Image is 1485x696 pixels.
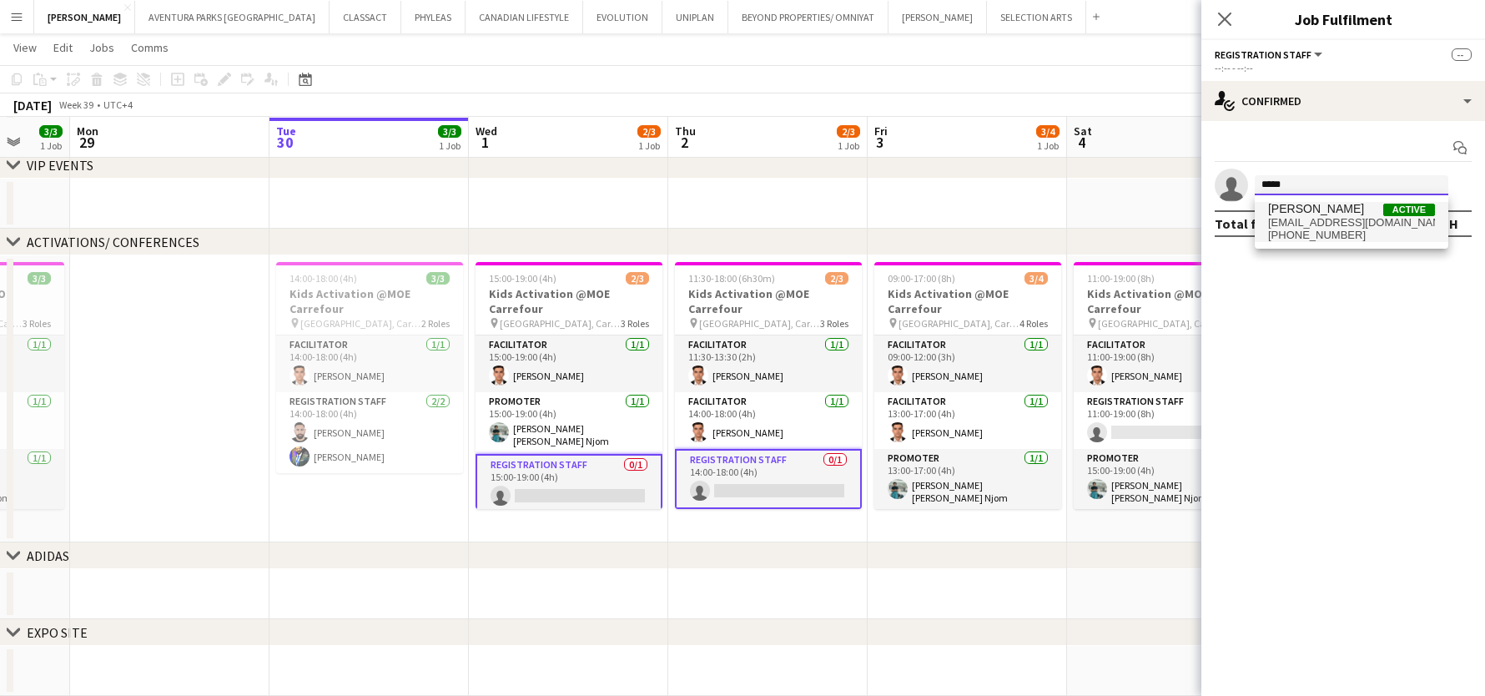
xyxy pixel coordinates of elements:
span: 4 Roles [1019,317,1048,330]
span: Comms [131,40,169,55]
span: 3/4 [1036,125,1060,138]
div: 1 Job [1037,139,1059,152]
div: 1 Job [838,139,859,152]
span: View [13,40,37,55]
button: PHYLEAS [401,1,466,33]
span: Fri [874,124,888,139]
span: ahmadfayaz640@gmail.com [1268,216,1435,229]
app-card-role: Promoter1/115:00-19:00 (4h)[PERSON_NAME] [PERSON_NAME] Njom [1074,449,1261,511]
a: Jobs [83,37,121,58]
div: [DATE] [13,97,52,113]
div: 1 Job [439,139,461,152]
span: 2 [672,133,696,152]
div: --:-- - --:-- [1215,62,1472,74]
button: EVOLUTION [583,1,662,33]
h3: Kids Activation @MOE Carrefour [675,286,862,316]
span: 3 Roles [820,317,848,330]
a: View [7,37,43,58]
span: Jobs [89,40,114,55]
span: Week 39 [55,98,97,111]
h3: Job Fulfilment [1201,8,1485,30]
app-job-card: 11:30-18:00 (6h30m)2/3Kids Activation @MOE Carrefour [GEOGRAPHIC_DATA], Carrefour3 RolesFacilitat... [675,262,862,509]
span: [GEOGRAPHIC_DATA], Carrefour [300,317,421,330]
span: 2/3 [825,272,848,285]
span: 2/3 [637,125,661,138]
a: Comms [124,37,175,58]
span: 30 [274,133,296,152]
span: [GEOGRAPHIC_DATA], Carrefour [699,317,820,330]
span: [GEOGRAPHIC_DATA], Carrefour [500,317,621,330]
div: Confirmed [1201,81,1485,121]
span: 14:00-18:00 (4h) [289,272,357,285]
span: Edit [53,40,73,55]
app-card-role: Facilitator1/114:00-18:00 (4h)[PERSON_NAME] [675,392,862,449]
span: 1 [473,133,497,152]
span: 11:00-19:00 (8h) [1087,272,1155,285]
app-card-role: Promoter1/115:00-19:00 (4h)[PERSON_NAME] [PERSON_NAME] Njom [476,392,662,454]
span: 2/3 [837,125,860,138]
a: Edit [47,37,79,58]
span: 3 Roles [23,317,51,330]
span: +971529667667 [1268,229,1435,242]
app-job-card: 14:00-18:00 (4h)3/3Kids Activation @MOE Carrefour [GEOGRAPHIC_DATA], Carrefour2 RolesFacilitator1... [276,262,463,473]
div: ADIDAS [27,547,69,564]
app-card-role: Facilitator1/113:00-17:00 (4h)[PERSON_NAME] [874,392,1061,449]
button: [PERSON_NAME] [34,1,135,33]
span: Tue [276,124,296,139]
span: [GEOGRAPHIC_DATA], Carrefour [899,317,1019,330]
span: Wed [476,124,497,139]
span: 15:00-19:00 (4h) [489,272,556,285]
app-job-card: 09:00-17:00 (8h)3/4Kids Activation @MOE Carrefour [GEOGRAPHIC_DATA], Carrefour4 RolesFacilitator1... [874,262,1061,509]
button: UNIPLAN [662,1,728,33]
span: 11:30-18:00 (6h30m) [688,272,775,285]
span: 2/3 [626,272,649,285]
app-job-card: 11:00-19:00 (8h)2/3Kids Activation @MOE Carrefour [GEOGRAPHIC_DATA], Carrefour3 RolesFacilitator1... [1074,262,1261,509]
app-card-role: Registration Staff0/114:00-18:00 (4h) [675,449,862,509]
span: 3 Roles [621,317,649,330]
button: BEYOND PROPERTIES/ OMNIYAT [728,1,888,33]
app-card-role: Registration Staff2/214:00-18:00 (4h)[PERSON_NAME][PERSON_NAME] [276,392,463,473]
app-job-card: 15:00-19:00 (4h)2/3Kids Activation @MOE Carrefour [GEOGRAPHIC_DATA], Carrefour3 RolesFacilitator1... [476,262,662,509]
span: 3 [872,133,888,152]
button: AVENTURA PARKS [GEOGRAPHIC_DATA] [135,1,330,33]
span: 3/4 [1024,272,1048,285]
div: EXPO SITE [27,624,88,641]
span: Muhammad Fayaz [1268,202,1364,216]
h3: Kids Activation @MOE Carrefour [276,286,463,316]
span: 3/3 [39,125,63,138]
span: 29 [74,133,98,152]
span: Mon [77,124,98,139]
span: 3/3 [426,272,450,285]
app-card-role: Facilitator1/115:00-19:00 (4h)[PERSON_NAME] [476,335,662,392]
h3: Kids Activation @MOE Carrefour [1074,286,1261,316]
div: VIP EVENTS [27,157,93,174]
app-card-role: Facilitator1/111:00-19:00 (8h)[PERSON_NAME] [1074,335,1261,392]
app-card-role: Facilitator1/109:00-12:00 (3h)[PERSON_NAME] [874,335,1061,392]
span: 4 [1071,133,1092,152]
h3: Kids Activation @MOE Carrefour [476,286,662,316]
app-card-role: Facilitator1/114:00-18:00 (4h)[PERSON_NAME] [276,335,463,392]
span: [GEOGRAPHIC_DATA], Carrefour [1098,317,1219,330]
app-card-role: Facilitator1/111:30-13:30 (2h)[PERSON_NAME] [675,335,862,392]
span: 2 Roles [421,317,450,330]
span: Sat [1074,124,1092,139]
button: Registration Staff [1215,48,1325,61]
div: 1 Job [40,139,62,152]
button: [PERSON_NAME] [888,1,987,33]
span: -- [1452,48,1472,61]
app-card-role: Promoter1/113:00-17:00 (4h)[PERSON_NAME] [PERSON_NAME] Njom [874,449,1061,511]
div: 1 Job [638,139,660,152]
button: CLASSACT [330,1,401,33]
app-card-role: Registration Staff0/115:00-19:00 (4h) [476,454,662,514]
span: 3/3 [438,125,461,138]
h3: Kids Activation @MOE Carrefour [874,286,1061,316]
span: Active [1383,204,1435,216]
div: Total fee [1215,215,1271,232]
span: Thu [675,124,696,139]
button: SELECTION ARTS [987,1,1086,33]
